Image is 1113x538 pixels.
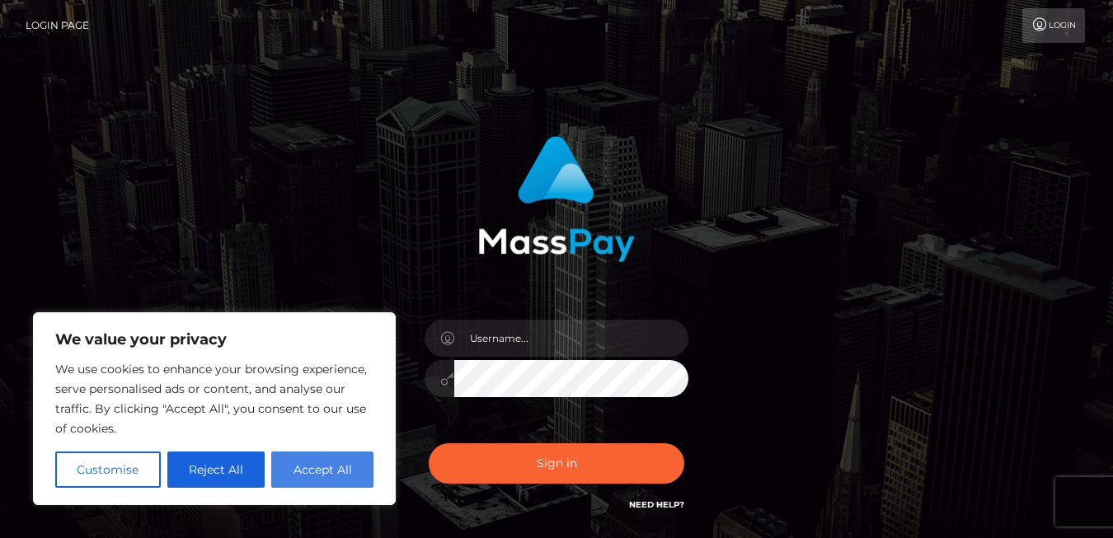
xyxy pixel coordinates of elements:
[167,451,265,488] button: Reject All
[271,451,373,488] button: Accept All
[1022,8,1085,43] a: Login
[26,8,89,43] a: Login Page
[478,136,635,262] img: MassPay Login
[629,499,684,510] a: Need Help?
[55,359,373,438] p: We use cookies to enhance your browsing experience, serve personalised ads or content, and analys...
[429,443,684,484] button: Sign in
[454,320,688,357] input: Username...
[55,451,161,488] button: Customise
[55,330,373,349] p: We value your privacy
[33,312,396,505] div: We value your privacy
